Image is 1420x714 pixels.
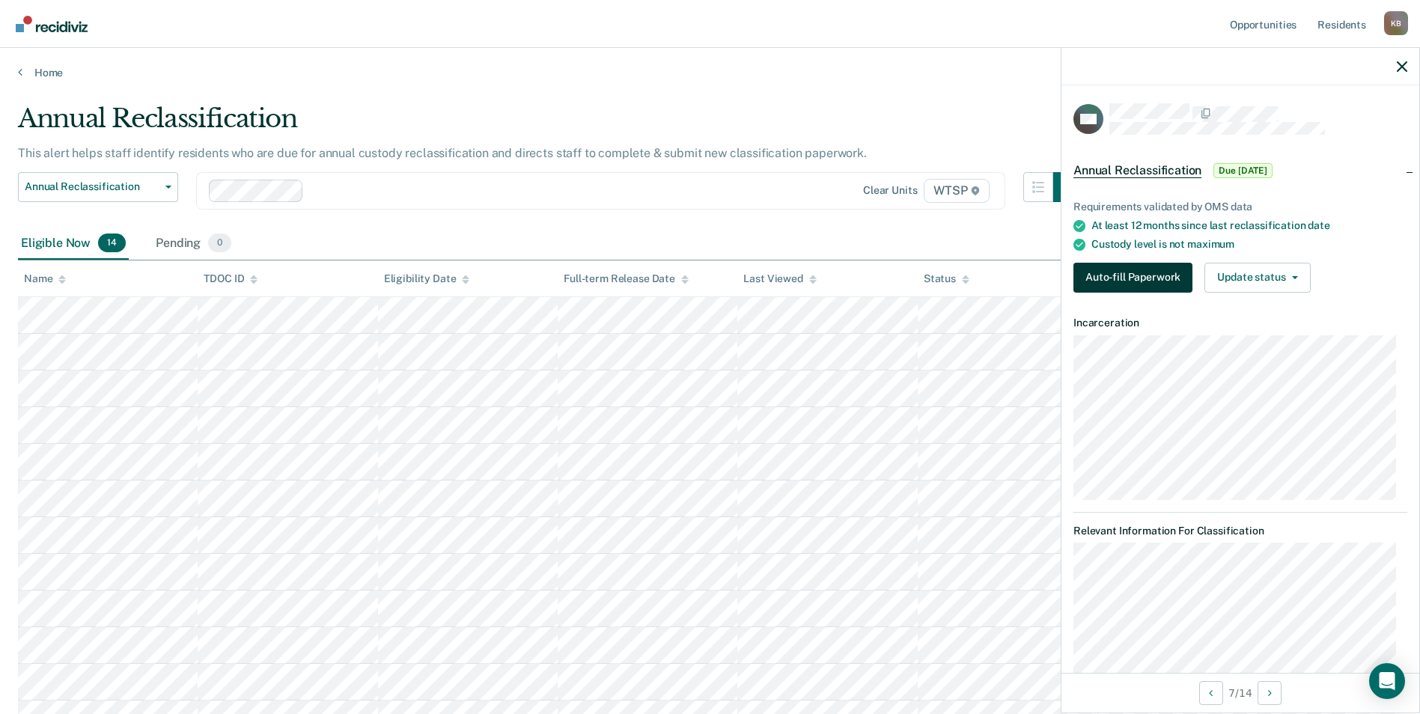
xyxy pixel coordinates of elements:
div: At least 12 months since last reclassification [1091,219,1407,232]
div: Name [24,272,66,285]
div: Full-term Release Date [564,272,689,285]
span: Annual Reclassification [25,180,159,193]
button: Previous Opportunity [1199,681,1223,705]
div: Last Viewed [743,272,816,285]
div: Eligibility Date [384,272,470,285]
div: Open Intercom Messenger [1369,663,1405,699]
span: Annual Reclassification [1073,163,1201,178]
span: 0 [208,234,231,253]
button: Profile dropdown button [1384,11,1408,35]
dt: Incarceration [1073,317,1407,329]
a: Home [18,66,1402,79]
div: Requirements validated by OMS data [1073,201,1407,213]
img: Recidiviz [16,16,88,32]
button: Update status [1204,263,1310,293]
div: Pending [153,228,234,260]
dt: Relevant Information For Classification [1073,525,1407,537]
div: Clear units [863,184,918,197]
div: Annual ReclassificationDue [DATE] [1061,147,1419,195]
button: Auto-fill Paperwork [1073,263,1192,293]
button: Next Opportunity [1258,681,1282,705]
div: Status [924,272,969,285]
span: date [1308,219,1329,231]
span: WTSP [924,179,990,203]
div: 7 / 14 [1061,673,1419,713]
span: maximum [1187,238,1234,250]
a: Navigate to form link [1073,263,1198,293]
div: TDOC ID [204,272,258,285]
p: This alert helps staff identify residents who are due for annual custody reclassification and dir... [18,146,867,160]
span: 14 [98,234,126,253]
div: Custody level is not [1091,238,1407,251]
div: Annual Reclassification [18,103,1083,146]
div: K B [1384,11,1408,35]
div: Eligible Now [18,228,129,260]
span: Due [DATE] [1213,163,1273,178]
